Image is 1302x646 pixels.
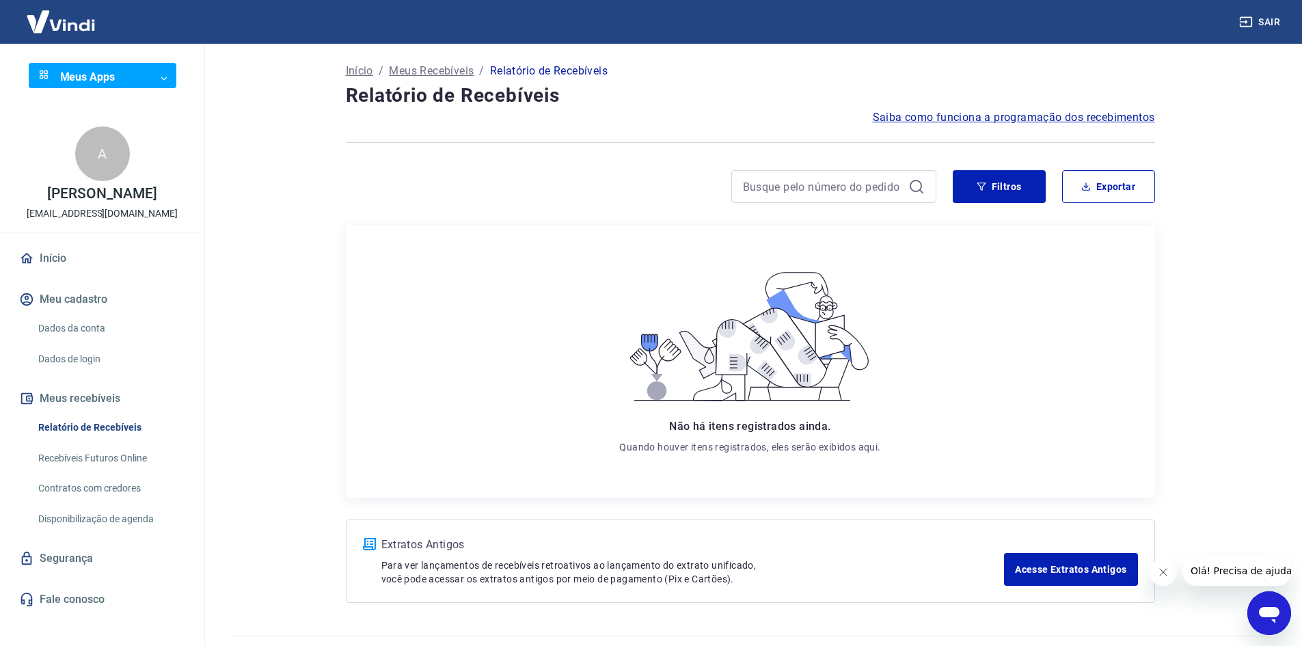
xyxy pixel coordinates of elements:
[389,63,474,79] a: Meus Recebíveis
[1150,558,1177,586] iframe: Fechar mensagem
[953,170,1046,203] button: Filtros
[479,63,484,79] p: /
[16,1,105,42] img: Vindi
[1247,591,1291,635] iframe: Botão para abrir a janela de mensagens
[743,176,903,197] input: Busque pelo número do pedido
[47,187,157,201] p: [PERSON_NAME]
[1182,556,1291,586] iframe: Mensagem da empresa
[490,63,608,79] p: Relatório de Recebíveis
[33,474,188,502] a: Contratos com credores
[873,109,1155,126] a: Saiba como funciona a programação dos recebimentos
[619,440,880,454] p: Quando houver itens registrados, eles serão exibidos aqui.
[1236,10,1286,35] button: Sair
[33,314,188,342] a: Dados da conta
[75,126,130,181] div: A
[33,414,188,442] a: Relatório de Recebíveis
[33,345,188,373] a: Dados de login
[1004,553,1137,586] a: Acesse Extratos Antigos
[669,420,830,433] span: Não há itens registrados ainda.
[16,383,188,414] button: Meus recebíveis
[363,538,376,550] img: ícone
[16,243,188,273] a: Início
[16,584,188,615] a: Fale conosco
[381,537,1005,553] p: Extratos Antigos
[1062,170,1155,203] button: Exportar
[8,10,115,21] span: Olá! Precisa de ajuda?
[379,63,383,79] p: /
[16,284,188,314] button: Meu cadastro
[346,82,1155,109] h4: Relatório de Recebíveis
[33,444,188,472] a: Recebíveis Futuros Online
[381,558,1005,586] p: Para ver lançamentos de recebíveis retroativos ao lançamento do extrato unificado, você pode aces...
[27,206,178,221] p: [EMAIL_ADDRESS][DOMAIN_NAME]
[33,505,188,533] a: Disponibilização de agenda
[346,63,373,79] a: Início
[16,543,188,574] a: Segurança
